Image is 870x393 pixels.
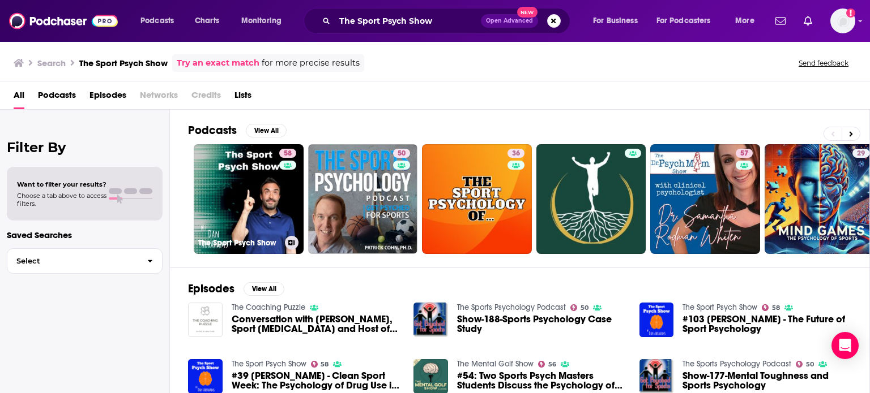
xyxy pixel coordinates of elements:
[517,7,538,18] span: New
[683,314,851,334] span: #103 [PERSON_NAME] - The Future of Sport Psychology
[457,303,566,312] a: The Sports Psychology Podcast
[457,359,534,369] a: The Mental Golf Show
[649,12,727,30] button: open menu
[133,12,189,30] button: open menu
[7,230,163,240] p: Saved Searches
[321,362,329,367] span: 58
[683,359,791,369] a: The Sports Psychology Podcast
[262,57,360,70] span: for more precise results
[233,12,296,30] button: open menu
[140,86,178,109] span: Networks
[740,148,748,159] span: 57
[232,314,400,334] span: Conversation with [PERSON_NAME], Sport [MEDICAL_DATA] and Host of The Sport Psych Show
[486,18,533,24] span: Open Advanced
[771,11,790,31] a: Show notifications dropdown
[398,148,406,159] span: 50
[581,305,588,310] span: 50
[195,13,219,29] span: Charts
[806,362,814,367] span: 50
[191,86,221,109] span: Credits
[507,149,524,158] a: 36
[585,12,652,30] button: open menu
[393,149,410,158] a: 50
[727,12,769,30] button: open menu
[852,149,869,158] a: 29
[308,144,418,254] a: 50
[795,58,852,68] button: Send feedback
[762,304,780,311] a: 58
[335,12,481,30] input: Search podcasts, credits, & more...
[512,148,520,159] span: 36
[7,139,163,156] h2: Filter By
[188,123,287,137] a: PodcastsView All
[188,282,284,296] a: EpisodesView All
[683,314,851,334] a: #103 Gareth J Mole - The Future of Sport Psychology
[593,13,638,29] span: For Business
[538,361,556,368] a: 56
[772,305,780,310] span: 58
[17,192,106,208] span: Choose a tab above to access filters.
[89,86,126,109] a: Episodes
[177,57,259,70] a: Try an exact match
[846,8,855,18] svg: Add a profile image
[241,13,282,29] span: Monitoring
[799,11,817,31] a: Show notifications dropdown
[246,124,287,137] button: View All
[548,362,556,367] span: 56
[735,13,754,29] span: More
[683,371,851,390] a: Show-177-Mental Toughness and Sports Psychology
[7,257,138,265] span: Select
[457,314,626,334] a: Show-188-Sports Psychology Case Study
[279,149,296,158] a: 58
[736,149,753,158] a: 57
[188,282,234,296] h2: Episodes
[38,86,76,109] span: Podcasts
[140,13,174,29] span: Podcasts
[830,8,855,33] button: Show profile menu
[232,371,400,390] span: #39 [PERSON_NAME] - Clean Sport Week: The Psychology of Drug Use in Sport
[830,8,855,33] span: Logged in as Bcprpro33
[17,180,106,188] span: Want to filter your results?
[7,248,163,274] button: Select
[796,361,814,368] a: 50
[639,303,674,337] img: #103 Gareth J Mole - The Future of Sport Psychology
[570,304,588,311] a: 50
[831,332,859,359] div: Open Intercom Messenger
[314,8,581,34] div: Search podcasts, credits, & more...
[232,303,305,312] a: The Coaching Puzzle
[422,144,532,254] a: 36
[234,86,251,109] a: Lists
[656,13,711,29] span: For Podcasters
[857,148,865,159] span: 29
[194,144,304,254] a: 58The Sport Psych Show
[481,14,538,28] button: Open AdvancedNew
[232,314,400,334] a: Conversation with Dan Abrahams, Sport Psychologist and Host of The Sport Psych Show
[683,303,757,312] a: The Sport Psych Show
[14,86,24,109] a: All
[413,303,448,337] img: Show-188-Sports Psychology Case Study
[188,303,223,337] img: Conversation with Dan Abrahams, Sport Psychologist and Host of The Sport Psych Show
[188,123,237,137] h2: Podcasts
[37,58,66,68] h3: Search
[9,10,118,32] img: Podchaser - Follow, Share and Rate Podcasts
[232,359,306,369] a: The Sport Psych Show
[244,282,284,296] button: View All
[311,361,329,368] a: 58
[232,371,400,390] a: #39 Dr Claire-Marie Roberts - Clean Sport Week: The Psychology of Drug Use in Sport
[284,148,292,159] span: 58
[198,238,280,248] h3: The Sport Psych Show
[79,58,168,68] h3: The Sport Psych Show
[457,371,626,390] a: #54: Two Sports Psych Masters Students Discuss the Psychology of Putting
[830,8,855,33] img: User Profile
[650,144,760,254] a: 57
[187,12,226,30] a: Charts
